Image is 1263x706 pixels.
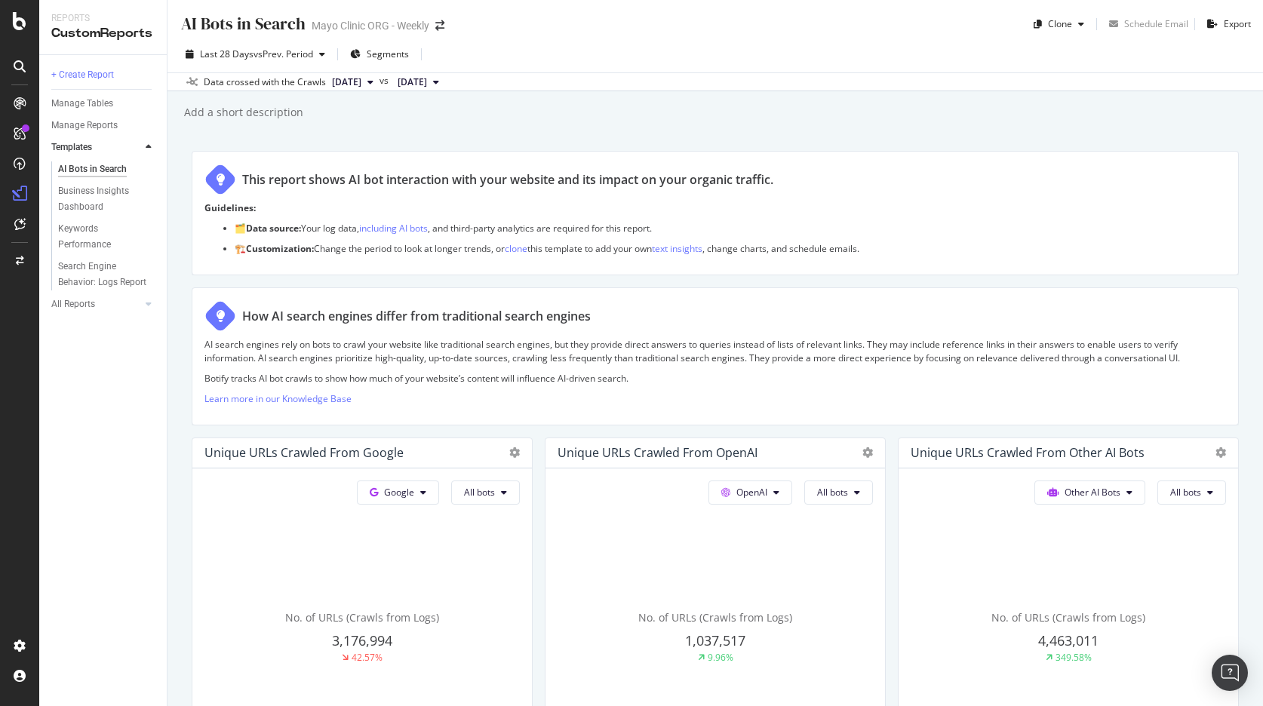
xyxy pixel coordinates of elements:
div: 9.96% [708,651,733,664]
span: Segments [367,48,409,60]
div: Mayo Clinic ORG - Weekly [312,18,429,33]
span: 2025 Aug. 27th [398,75,427,89]
div: Business Insights Dashboard [58,183,145,215]
a: + Create Report [51,67,156,83]
span: Other AI Bots [1065,486,1120,499]
div: How AI search engines differ from traditional search enginesAI search engines rely on bots to cra... [192,287,1239,425]
button: All bots [451,480,520,505]
div: Search Engine Behavior: Logs Report [58,259,147,290]
a: including AI bots [359,222,428,235]
p: AI search engines rely on bots to crawl your website like traditional search engines, but they pr... [204,338,1226,364]
div: This report shows AI bot interaction with your website and its impact on your organic traffic.Gui... [192,151,1239,275]
a: Keywords Performance [58,221,156,253]
a: AI Bots in Search [58,161,156,177]
span: vs Prev. Period [254,48,313,60]
div: Data crossed with the Crawls [204,75,326,89]
div: Unique URLs Crawled from OpenAI [558,445,757,460]
p: Botify tracks AI bot crawls to show how much of your website’s content will influence AI-driven s... [204,372,1226,385]
div: All Reports [51,296,95,312]
div: Unique URLs Crawled from Other AI Bots [911,445,1145,460]
button: All bots [1157,480,1226,505]
span: 1,037,517 [685,631,745,649]
span: Last 28 Days [200,48,254,60]
div: Open Intercom Messenger [1212,655,1248,691]
a: All Reports [51,296,141,312]
p: 🗂️ Your log data, , and third-party analytics are required for this report. [235,222,1226,235]
a: Learn more in our Knowledge Base [204,392,352,405]
button: OpenAI [708,480,792,505]
button: [DATE] [392,73,445,91]
span: All bots [464,486,495,499]
button: Other AI Bots [1034,480,1145,505]
div: Add a short description [183,105,303,120]
strong: Guidelines: [204,201,256,214]
div: Templates [51,140,92,155]
a: Manage Tables [51,96,156,112]
p: 🏗️ Change the period to look at longer trends, or this template to add your own , change charts, ... [235,242,1226,255]
span: OpenAI [736,486,767,499]
div: How AI search engines differ from traditional search engines [242,308,591,325]
span: All bots [817,486,848,499]
strong: Data source: [246,222,301,235]
div: Manage Reports [51,118,118,134]
div: AI Bots in Search [180,12,306,35]
div: Manage Tables [51,96,113,112]
a: Templates [51,140,141,155]
div: 349.58% [1056,651,1092,664]
button: Schedule Email [1103,12,1188,36]
span: 2025 Sep. 24th [332,75,361,89]
span: 4,463,011 [1038,631,1099,649]
button: All bots [804,480,873,505]
div: Export [1224,17,1251,30]
button: Last 28 DaysvsPrev. Period [180,42,331,66]
div: arrow-right-arrow-left [435,20,444,31]
div: Reports [51,12,155,25]
a: Search Engine Behavior: Logs Report [58,259,156,290]
a: text insights [652,242,702,255]
a: Business Insights Dashboard [58,183,156,215]
button: [DATE] [326,73,380,91]
span: No. of URLs (Crawls from Logs) [638,610,792,625]
span: vs [380,74,392,87]
div: Unique URLs Crawled from Google [204,445,404,460]
span: No. of URLs (Crawls from Logs) [991,610,1145,625]
span: Google [384,486,414,499]
div: Clone [1048,17,1072,30]
strong: Customization: [246,242,314,255]
div: This report shows AI bot interaction with your website and its impact on your organic traffic. [242,171,773,189]
button: Export [1201,12,1251,36]
div: Keywords Performance [58,221,143,253]
div: + Create Report [51,67,114,83]
button: Clone [1028,12,1090,36]
button: Google [357,480,439,505]
div: 42.57% [352,651,383,664]
span: 3,176,994 [332,631,392,649]
div: Schedule Email [1124,17,1188,30]
button: Segments [344,42,415,66]
span: All bots [1170,486,1201,499]
a: clone [505,242,527,255]
div: AI Bots in Search [58,161,127,177]
span: No. of URLs (Crawls from Logs) [285,610,439,625]
a: Manage Reports [51,118,156,134]
div: CustomReports [51,25,155,42]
